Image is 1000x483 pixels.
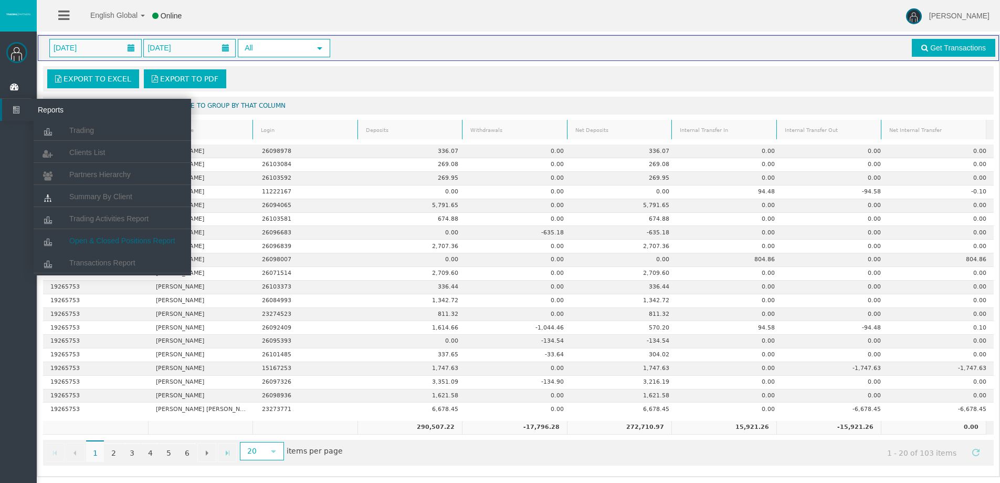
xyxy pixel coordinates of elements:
span: Export to Excel [64,75,131,83]
td: 0.00 [888,240,994,253]
span: select [269,447,278,456]
td: 0.00 [783,226,888,240]
td: 0.00 [783,335,888,348]
span: Trading [69,126,94,135]
td: 269.08 [571,158,677,172]
span: Refresh [972,448,980,457]
td: [PERSON_NAME] [PERSON_NAME] [149,403,254,416]
td: 0.00 [466,281,571,294]
td: [PERSON_NAME] [149,253,254,267]
td: -134.54 [466,335,571,348]
td: 0.00 [677,240,782,253]
td: 19265753 [43,348,149,362]
td: 0.00 [888,226,994,240]
span: select [315,44,324,53]
a: Refresh [967,443,985,461]
span: Trading Activities Report [69,214,149,223]
td: [PERSON_NAME] [149,362,254,376]
td: 26098936 [254,389,360,403]
td: 26096683 [254,226,360,240]
td: 19265753 [43,335,149,348]
td: 304.02 [571,348,677,362]
td: 19265753 [43,389,149,403]
td: 0.00 [466,403,571,416]
a: Export to Excel [47,69,139,88]
span: English Global [77,11,138,19]
span: 20 [241,443,264,459]
td: 1,614.66 [360,321,466,335]
td: 0.00 [466,213,571,227]
td: 0.00 [888,199,994,213]
span: Export to PDF [160,75,218,83]
td: 15,921.26 [671,421,776,435]
td: 19265753 [43,403,149,416]
td: 269.95 [571,172,677,186]
td: 570.20 [571,321,677,335]
td: 0.00 [466,389,571,403]
span: 1 [86,440,104,463]
td: 1,342.72 [571,294,677,308]
td: 0.00 [783,172,888,186]
td: 0.00 [783,389,888,403]
td: 290,507.22 [357,421,462,435]
td: -6,678.45 [783,403,888,416]
span: [PERSON_NAME] [929,12,990,20]
span: [DATE] [50,40,80,55]
span: Get Transactions [930,44,986,52]
td: 6,678.45 [571,403,677,416]
td: 0.00 [466,172,571,186]
a: Internal Transfer Out [778,123,880,137]
td: 0.00 [571,186,677,199]
td: 0.00 [466,199,571,213]
td: 94.58 [677,321,782,335]
td: 0.00 [677,213,782,227]
td: -6,678.45 [888,403,994,416]
span: Go to the first page [51,449,59,457]
a: 5 [160,443,177,462]
td: 674.88 [571,213,677,227]
a: 2 [104,443,122,462]
td: 26103084 [254,158,360,172]
td: 2,707.36 [571,240,677,253]
td: 0.00 [677,145,782,158]
td: 26095393 [254,335,360,348]
td: 26097326 [254,376,360,389]
td: 0.00 [677,199,782,213]
td: 0.00 [888,376,994,389]
a: Go to the next page [197,443,216,462]
td: 23273771 [254,403,360,416]
td: -0.10 [888,186,994,199]
td: -1,747.63 [783,362,888,376]
td: 3,351.09 [360,376,466,389]
td: [PERSON_NAME] [149,213,254,227]
td: 0.00 [466,158,571,172]
td: 0.00 [783,308,888,322]
td: 26096839 [254,240,360,253]
td: 26103592 [254,172,360,186]
td: 0.00 [677,335,782,348]
td: 1,747.63 [571,362,677,376]
td: 15167253 [254,362,360,376]
td: [PERSON_NAME] [149,348,254,362]
td: 0.00 [783,240,888,253]
td: 0.00 [466,145,571,158]
a: Go to the first page [46,443,65,462]
td: 0.00 [677,362,782,376]
td: 2,707.36 [360,240,466,253]
a: Export to PDF [144,69,226,88]
td: -134.54 [571,335,677,348]
td: 1,621.58 [360,389,466,403]
td: 6,678.45 [360,403,466,416]
td: 0.00 [783,294,888,308]
td: 0.00 [677,267,782,281]
td: [PERSON_NAME] [149,294,254,308]
td: 26103581 [254,213,360,227]
td: 0.00 [677,226,782,240]
td: 804.86 [677,253,782,267]
td: 811.32 [571,308,677,322]
td: 0.00 [677,172,782,186]
td: -94.48 [783,321,888,335]
a: 4 [141,443,159,462]
td: 674.88 [360,213,466,227]
td: 804.86 [888,253,994,267]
